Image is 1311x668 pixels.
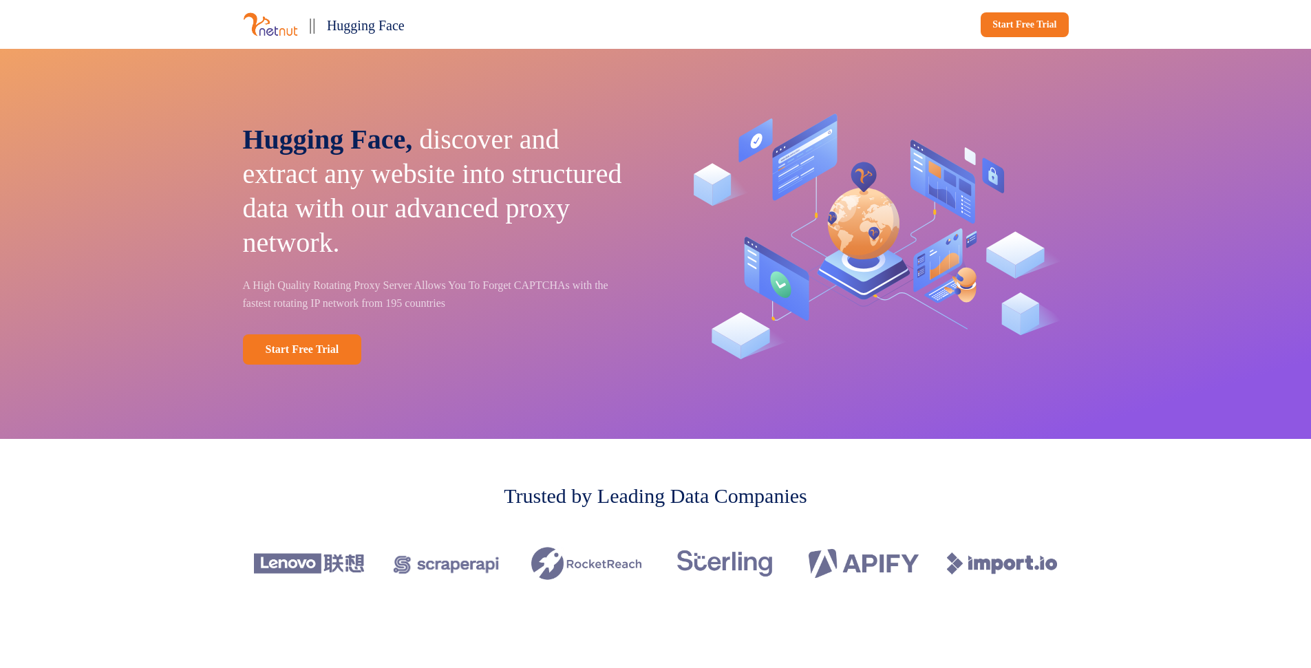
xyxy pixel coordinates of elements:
p: A High Quality Rotating Proxy Server Allows You To Forget CAPTCHAs with the fastest rotating IP n... [243,277,637,312]
a: Start Free Trial [243,334,362,365]
span: Hugging Face [327,18,405,33]
p: Trusted by Leading Data Companies [504,480,807,511]
a: Start Free Trial [981,12,1068,37]
span: Hugging Face, [243,124,413,155]
p: discover and extract any website into structured data with our advanced proxy network. [243,122,637,260]
p: || [309,11,316,38]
